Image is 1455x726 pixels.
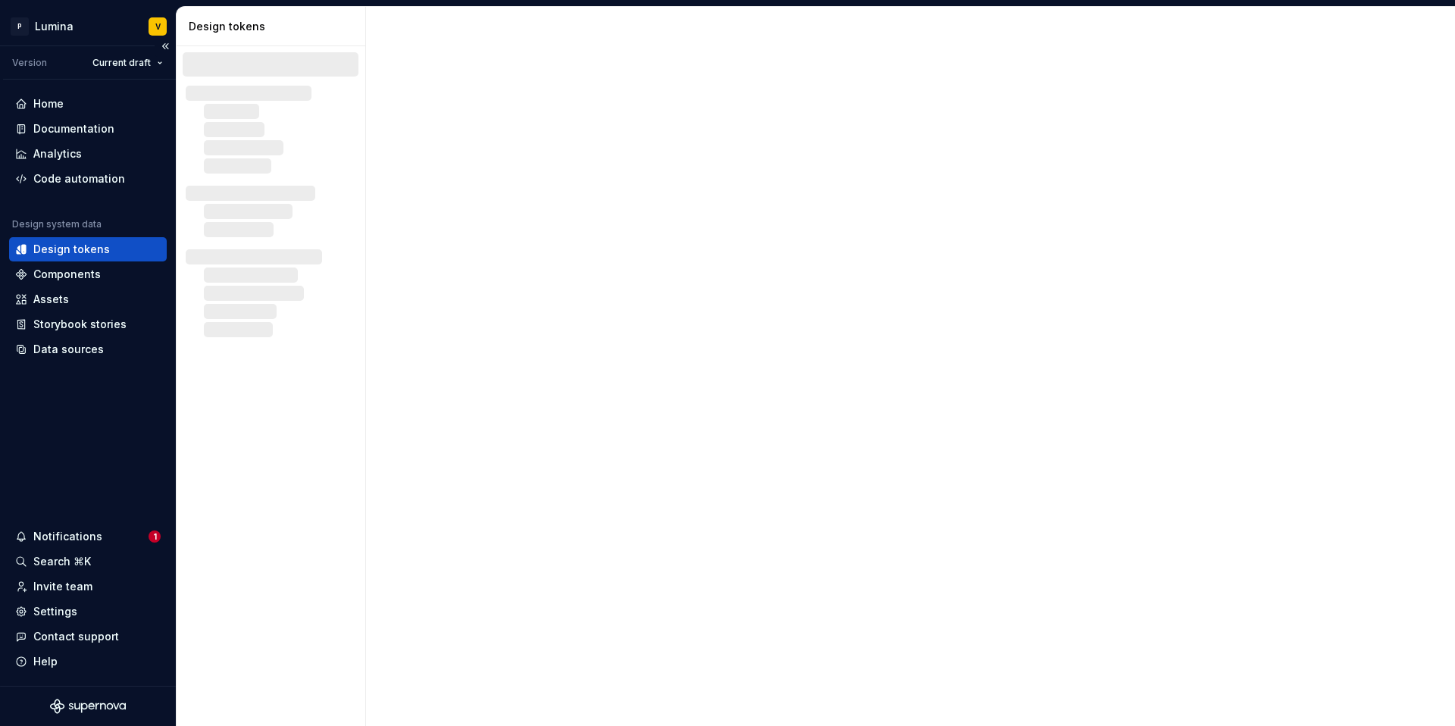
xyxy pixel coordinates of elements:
[9,92,167,116] a: Home
[3,10,173,42] button: PLuminaV
[50,699,126,714] svg: Supernova Logo
[33,342,104,357] div: Data sources
[189,19,359,34] div: Design tokens
[33,242,110,257] div: Design tokens
[33,579,92,594] div: Invite team
[33,171,125,186] div: Code automation
[9,549,167,574] button: Search ⌘K
[9,337,167,361] a: Data sources
[92,57,151,69] span: Current draft
[11,17,29,36] div: P
[9,574,167,599] a: Invite team
[86,52,170,74] button: Current draft
[9,624,167,649] button: Contact support
[33,96,64,111] div: Home
[33,554,91,569] div: Search ⌘K
[33,267,101,282] div: Components
[9,237,167,261] a: Design tokens
[9,262,167,286] a: Components
[9,312,167,336] a: Storybook stories
[155,20,161,33] div: V
[9,287,167,311] a: Assets
[33,292,69,307] div: Assets
[12,57,47,69] div: Version
[33,654,58,669] div: Help
[149,530,161,543] span: 1
[33,604,77,619] div: Settings
[9,142,167,166] a: Analytics
[12,218,102,230] div: Design system data
[9,599,167,624] a: Settings
[33,629,119,644] div: Contact support
[33,317,127,332] div: Storybook stories
[35,19,74,34] div: Lumina
[9,649,167,674] button: Help
[155,36,176,57] button: Collapse sidebar
[9,167,167,191] a: Code automation
[33,146,82,161] div: Analytics
[33,121,114,136] div: Documentation
[33,529,102,544] div: Notifications
[9,524,167,549] button: Notifications1
[9,117,167,141] a: Documentation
